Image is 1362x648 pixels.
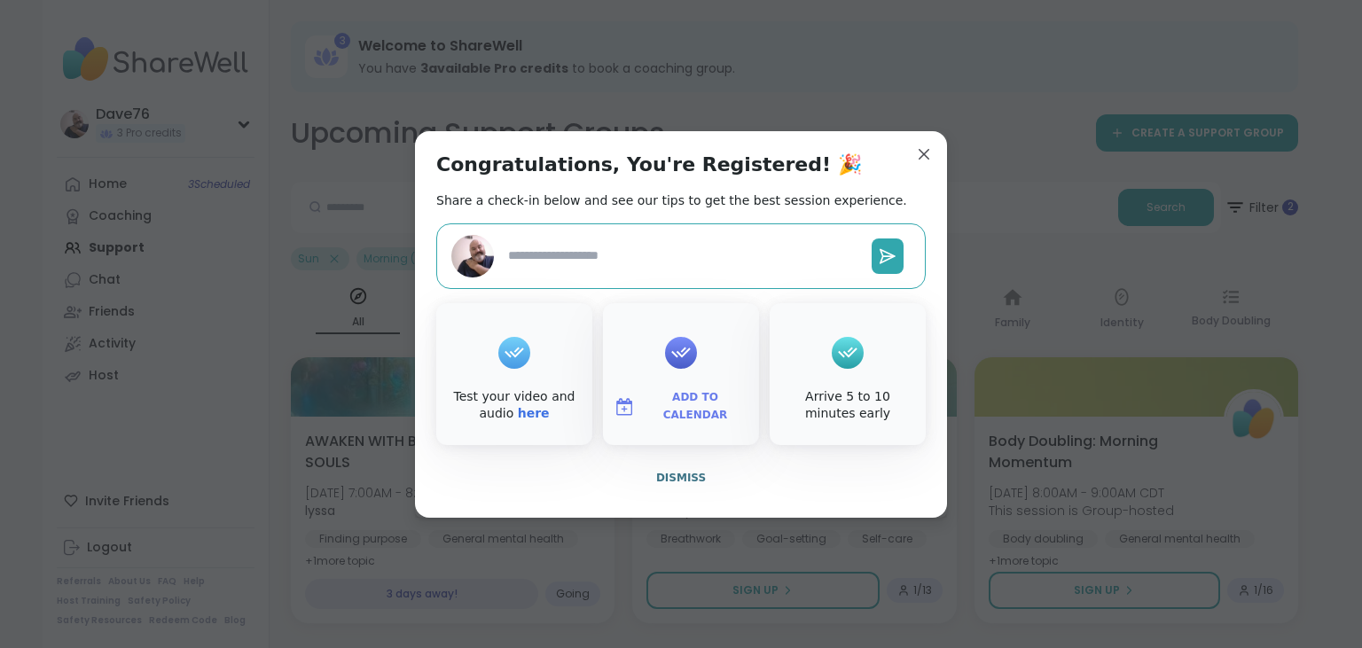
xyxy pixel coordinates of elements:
[436,459,926,496] button: Dismiss
[656,472,706,484] span: Dismiss
[614,396,635,418] img: ShareWell Logomark
[436,152,862,177] h1: Congratulations, You're Registered! 🎉
[773,388,922,423] div: Arrive 5 to 10 minutes early
[518,406,550,420] a: here
[607,388,755,425] button: Add to Calendar
[451,235,494,277] img: Dave76
[642,389,748,424] span: Add to Calendar
[436,191,907,209] h2: Share a check-in below and see our tips to get the best session experience.
[440,388,589,423] div: Test your video and audio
